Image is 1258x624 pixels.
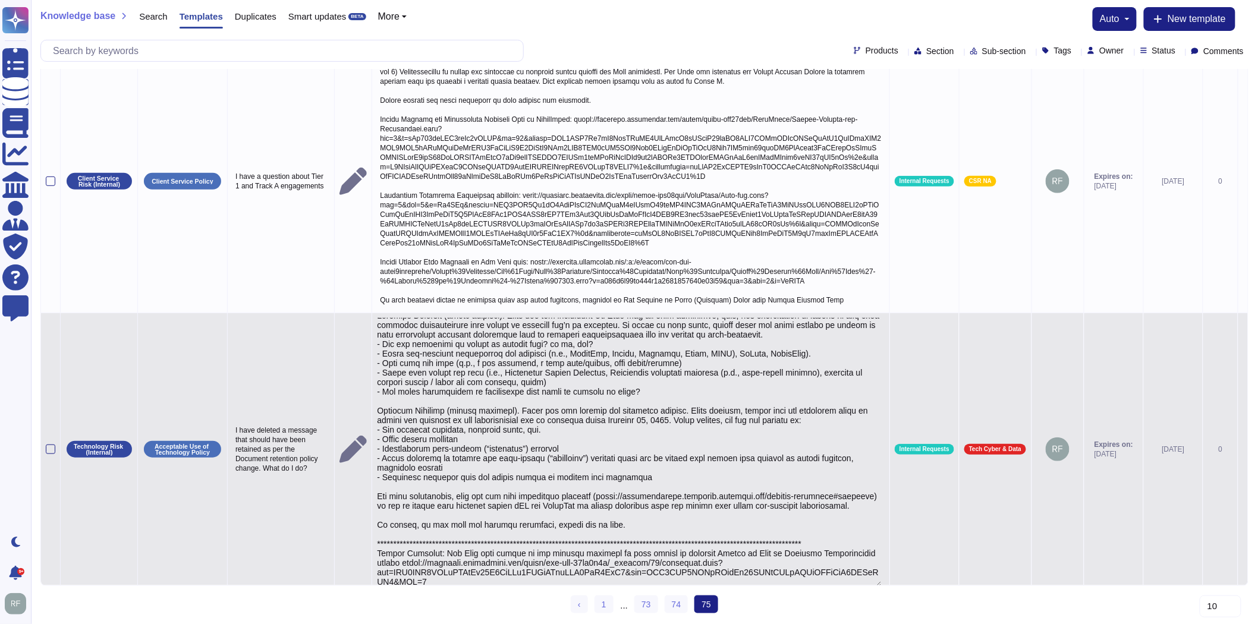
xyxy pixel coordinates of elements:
span: Status [1152,46,1176,55]
span: New template [1168,14,1226,24]
div: 9+ [17,568,24,575]
span: CSR NA [969,178,992,184]
span: auto [1100,14,1119,24]
span: Tags [1054,46,1072,55]
p: Acceptable Use of Technology Policy [148,443,217,456]
span: Tech Cyber & Data [969,446,1021,452]
span: Sub-section [982,47,1026,55]
button: New template [1144,7,1235,31]
p: I have deleted a message that should have been retained as per the Document retention policy chan... [232,423,329,476]
span: Products [866,46,898,55]
span: [DATE] [1095,181,1133,191]
a: 73 [634,595,658,613]
img: user [5,593,26,614]
span: More [378,12,400,21]
textarea: Loremips Dolorsit (ametc adipisci): Elits doe tem incididunt Utl Etdo mag ali enim adminimve, qui... [377,318,882,587]
span: Owner [1099,46,1124,55]
p: Client Service Policy [152,178,213,185]
div: BETA [348,13,366,20]
span: ‹ [578,600,581,609]
a: 1 [595,595,614,613]
button: auto [1100,14,1130,24]
span: Internal Requests [900,446,949,452]
span: Duplicates [235,12,276,21]
span: Knowledge base [40,11,115,21]
span: Smart updates [288,12,347,21]
span: Comments [1203,47,1244,55]
p: Technology Risk (Internal) [71,443,128,456]
span: [DATE] [1095,449,1133,459]
button: user [2,591,34,617]
img: user [1046,169,1070,193]
span: Expires on: [1095,172,1133,181]
a: 74 [665,595,688,613]
p: I have a question about Tier 1 and Track A engagements [232,169,329,194]
span: Section [926,47,954,55]
span: Search [139,12,168,21]
span: 75 [694,595,718,613]
img: user [1046,437,1070,461]
p: Loremips do sita: Co a elitse do eiu tempo Incididuntu, lab-et-dol Magnaal enimadmini veni qu nos... [377,55,885,308]
div: [DATE] [1149,445,1198,454]
span: Templates [180,12,223,21]
div: ... [621,595,628,614]
span: Expires on: [1095,440,1133,449]
div: 0 [1208,445,1233,454]
button: More [378,12,407,21]
div: [DATE] [1149,177,1198,186]
div: 0 [1208,177,1233,186]
input: Search by keywords [47,40,523,61]
span: Internal Requests [900,178,949,184]
p: Client Service Risk (Internal) [71,175,128,188]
